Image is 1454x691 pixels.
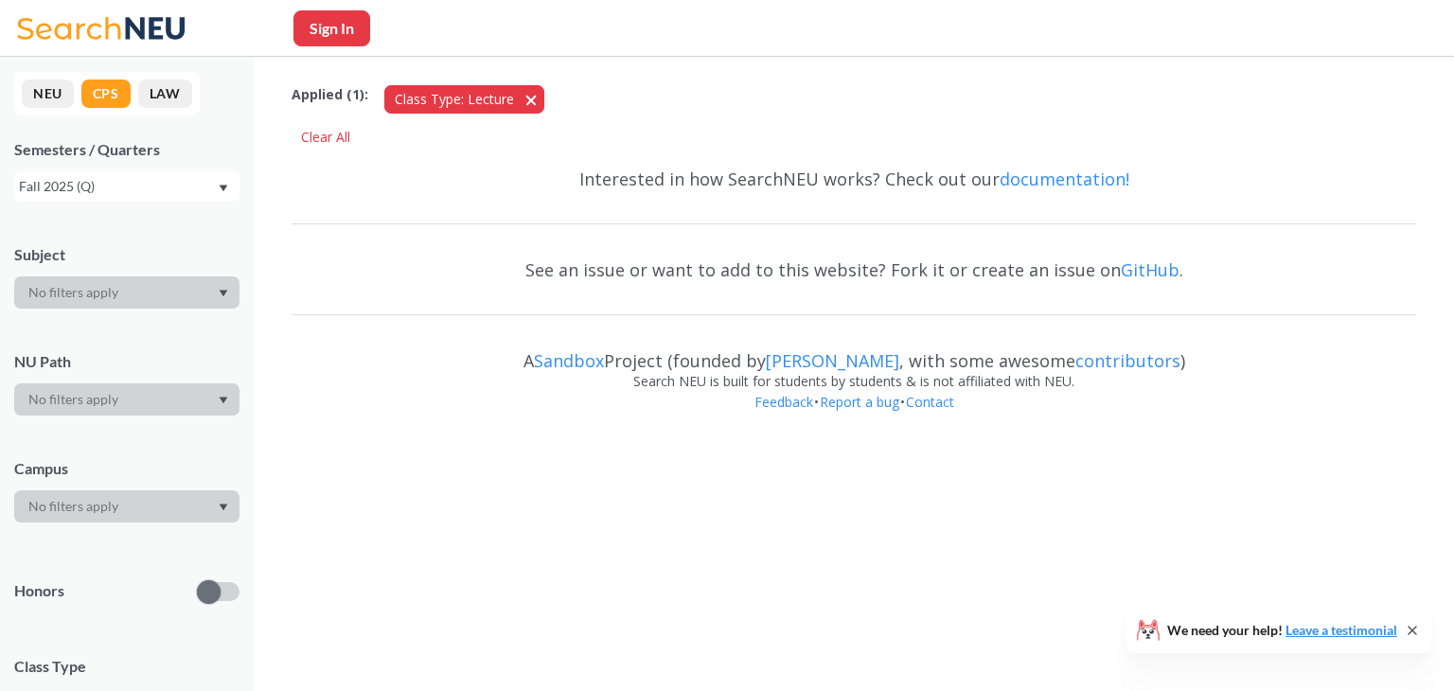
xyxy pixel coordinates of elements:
div: A Project (founded by , with some awesome ) [292,333,1416,371]
p: Honors [14,580,64,602]
a: Feedback [754,393,814,411]
div: Interested in how SearchNEU works? Check out our [292,151,1416,206]
div: NU Path [14,351,239,372]
div: Search NEU is built for students by students & is not affiliated with NEU. [292,371,1416,392]
div: Subject [14,244,239,265]
div: Dropdown arrow [14,490,239,523]
a: documentation! [1000,168,1129,190]
button: NEU [22,80,74,108]
span: Class Type [14,656,239,677]
svg: Dropdown arrow [219,397,228,404]
svg: Dropdown arrow [219,290,228,297]
div: Fall 2025 (Q) [19,176,217,197]
div: Semesters / Quarters [14,139,239,160]
a: Report a bug [819,393,900,411]
div: Clear All [292,123,360,151]
span: We need your help! [1167,624,1397,637]
button: Sign In [293,10,370,46]
svg: Dropdown arrow [219,504,228,511]
button: LAW [138,80,192,108]
div: Campus [14,458,239,479]
div: • • [292,392,1416,441]
span: Class Type: Lecture [395,90,514,108]
span: Applied ( 1 ): [292,84,368,105]
svg: Dropdown arrow [219,185,228,192]
a: GitHub [1121,258,1179,281]
a: Sandbox [534,349,604,372]
div: Dropdown arrow [14,383,239,416]
div: Fall 2025 (Q)Dropdown arrow [14,171,239,202]
button: Class Type: Lecture [384,85,544,114]
button: CPS [81,80,131,108]
a: [PERSON_NAME] [766,349,899,372]
div: See an issue or want to add to this website? Fork it or create an issue on . [292,242,1416,297]
div: Dropdown arrow [14,276,239,309]
a: Contact [905,393,955,411]
a: contributors [1075,349,1180,372]
a: Leave a testimonial [1286,622,1397,638]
